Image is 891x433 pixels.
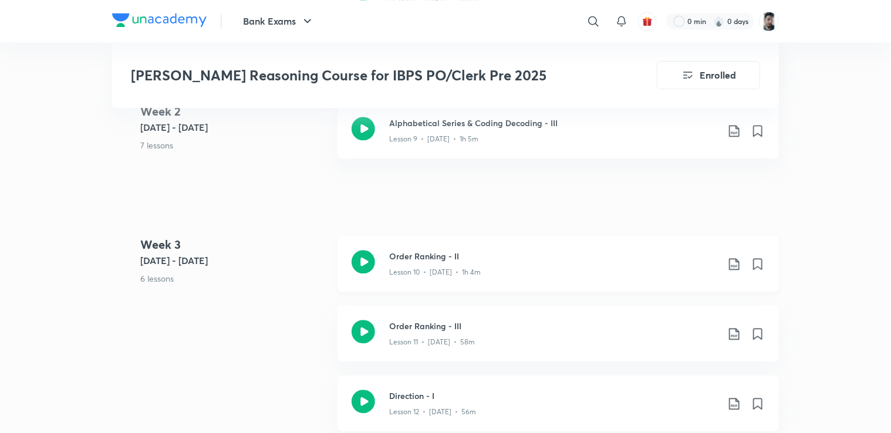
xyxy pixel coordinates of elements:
[657,61,760,89] button: Enrolled
[140,139,328,151] p: 7 lessons
[338,306,779,376] a: Order Ranking - IIILesson 11 • [DATE] • 58m
[140,103,328,120] h4: Week 2
[389,320,718,332] h3: Order Ranking - III
[140,120,328,134] h5: [DATE] - [DATE]
[236,9,322,33] button: Bank Exams
[389,117,718,129] h3: Alphabetical Series & Coding Decoding - III
[389,250,718,262] h3: Order Ranking - II
[713,15,725,27] img: streak
[338,236,779,306] a: Order Ranking - IILesson 10 • [DATE] • 1h 4m
[389,407,476,417] p: Lesson 12 • [DATE] • 56m
[759,11,779,31] img: Snehasish Das
[389,134,478,144] p: Lesson 9 • [DATE] • 1h 5m
[638,12,657,31] button: avatar
[642,16,653,26] img: avatar
[140,236,328,253] h4: Week 3
[112,13,207,27] img: Company Logo
[140,272,328,285] p: 6 lessons
[389,267,481,278] p: Lesson 10 • [DATE] • 1h 4m
[140,253,328,268] h5: [DATE] - [DATE]
[112,13,207,30] a: Company Logo
[338,103,779,172] a: Alphabetical Series & Coding Decoding - IIILesson 9 • [DATE] • 1h 5m
[131,67,590,84] h3: [PERSON_NAME] Reasoning Course for IBPS PO/Clerk Pre 2025
[389,337,475,347] p: Lesson 11 • [DATE] • 58m
[389,390,718,402] h3: Direction - I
